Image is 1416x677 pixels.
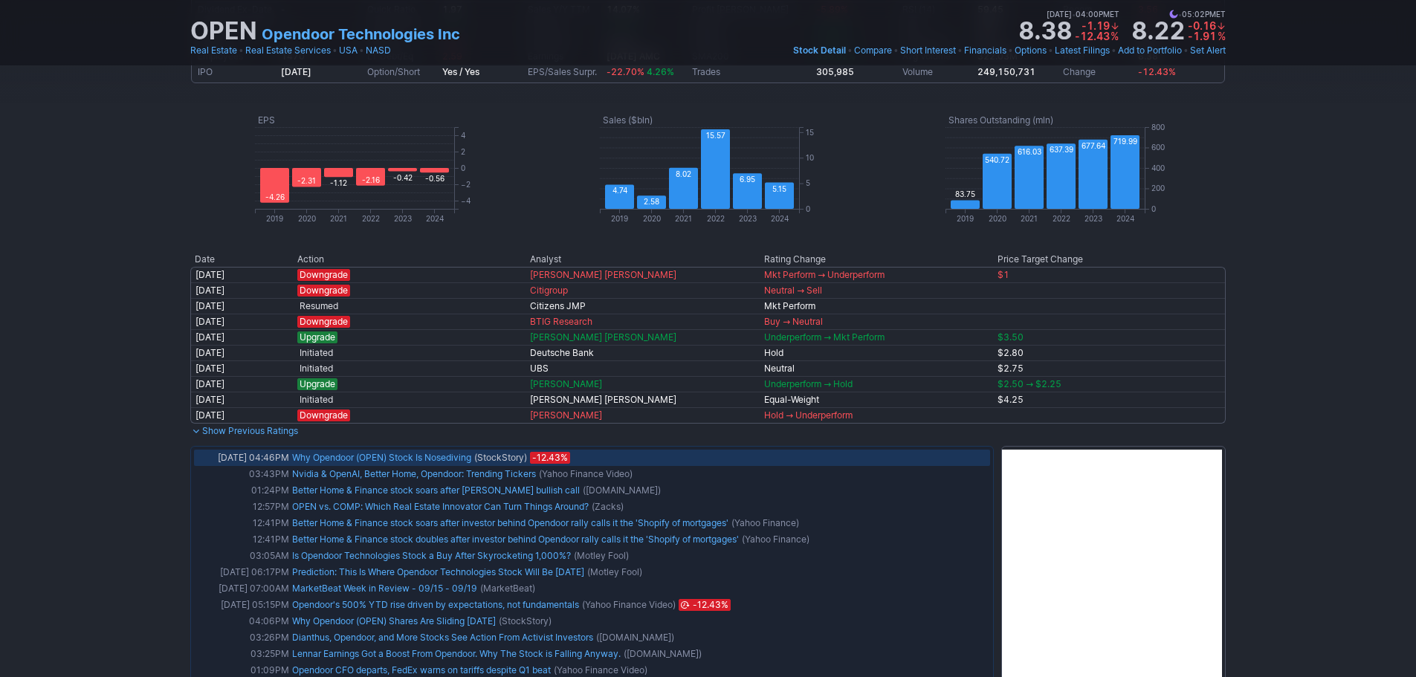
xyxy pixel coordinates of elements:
[190,43,237,58] a: Real Estate
[899,65,974,80] td: Volume
[292,517,728,528] a: Better Home & Finance stock soars after investor behind Opendoor rally calls it the 'Shopify of m...
[297,363,335,375] span: Initiated
[292,501,589,512] a: OPEN vs. COMP: Which Real Estate Innovator Can Turn Things Around?
[292,566,584,577] a: Prediction: This Is Where Opendoor Technologies Stock Will Be [DATE]
[190,376,293,392] td: [DATE]
[266,214,283,223] text: 2019
[1138,66,1176,77] span: -12.43%
[526,314,759,329] td: BTIG Research
[993,360,1226,376] td: $2.75
[760,392,993,407] td: Equal-Weight
[190,345,293,360] td: [DATE]
[760,282,993,298] td: Neutral → Sell
[760,407,993,424] td: Hold → Underperform
[526,360,759,376] td: UBS
[530,452,570,464] span: -12.43%
[297,176,316,185] text: -2.31
[195,65,278,80] td: IPO
[964,43,1006,58] a: Financials
[297,394,335,406] span: Initiated
[297,378,337,390] span: Upgrade
[1111,30,1119,42] span: %
[190,407,293,424] td: [DATE]
[793,45,846,56] span: Stock Detail
[1015,43,1047,58] a: Options
[574,548,629,563] span: (Motley Fool)
[1131,19,1185,43] strong: 8.22
[239,43,244,58] span: •
[760,314,993,329] td: Buy → Neutral
[592,499,624,514] span: (Zacks)
[426,214,444,223] text: 2024
[707,214,725,223] text: 2022
[526,407,759,424] td: [PERSON_NAME]
[292,648,621,659] a: Lennar Earnings Got a Boost From Opendoor. Why The Stock is Falling Anyway.
[194,613,291,629] td: 04:06PM
[854,43,892,58] a: Compare
[1151,184,1165,192] text: 200
[1116,214,1134,223] text: 2024
[194,531,291,548] td: 12:41PM
[955,190,975,198] text: 83.75
[499,614,552,629] span: (StockStory)
[297,269,350,281] span: Downgrade
[359,43,364,58] span: •
[611,214,628,223] text: 2019
[675,214,692,223] text: 2021
[1081,141,1105,150] text: 677.64
[793,43,846,58] a: Stock Detail
[262,24,460,45] a: Opendoor Technologies Inc
[292,599,579,610] a: Opendoor's 500% YTD rise driven by expectations, not fundamentals
[1151,123,1165,132] text: 800
[731,516,799,531] span: (Yahoo Finance)
[689,65,813,80] td: Trades
[190,360,293,376] td: [DATE]
[1188,30,1216,42] span: -1.91
[893,43,899,58] span: •
[1111,43,1116,58] span: •
[394,214,412,223] text: 2023
[760,376,993,392] td: Underperform → Hold
[425,174,444,183] text: -0.56
[816,66,854,77] b: 305,985
[292,452,471,463] a: Why Opendoor (OPEN) Stock Is Nosediving
[245,43,331,58] a: Real Estate Services
[526,298,759,314] td: Citizens JMP
[526,252,759,267] th: Analyst
[760,329,993,345] td: Underperform → Mkt Perform
[1075,30,1110,42] span: -12.43
[292,664,551,676] a: Opendoor CFO departs, FedEx warns on tariffs despite Q1 beat
[760,360,993,376] td: Neutral
[676,169,691,178] text: 8.02
[772,184,786,193] text: 5.15
[644,197,659,206] text: 2.58
[194,580,291,597] td: [DATE] 07:00AM
[293,252,526,267] th: Action
[292,632,593,643] a: Dianthus, Opendoor, and More Stocks See Action From Activist Investors
[847,43,853,58] span: •
[948,114,1053,126] text: Shares Outstanding (mln)
[258,114,275,126] text: EPS
[993,267,1226,282] td: $1
[977,66,1035,77] b: 249,150,731
[740,175,755,184] text: 6.95
[461,163,465,172] text: 0
[190,329,293,345] td: [DATE]
[194,515,291,531] td: 12:41PM
[806,178,810,187] text: 5
[1055,43,1110,58] a: Latest Filings
[292,583,477,594] a: MarketBeat Week in Review - 09/15 - 09/19
[194,482,291,499] td: 01:24PM
[194,466,291,482] td: 03:43PM
[1052,214,1070,223] text: 2022
[190,84,699,91] img: nic2x2.gif
[332,43,337,58] span: •
[1018,19,1072,43] strong: 8.38
[297,331,337,343] span: Upgrade
[330,214,347,223] text: 2021
[297,347,335,359] span: Initiated
[281,66,311,77] b: [DATE]
[526,376,759,392] td: [PERSON_NAME]
[526,267,759,282] td: [PERSON_NAME] [PERSON_NAME]
[957,43,963,58] span: •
